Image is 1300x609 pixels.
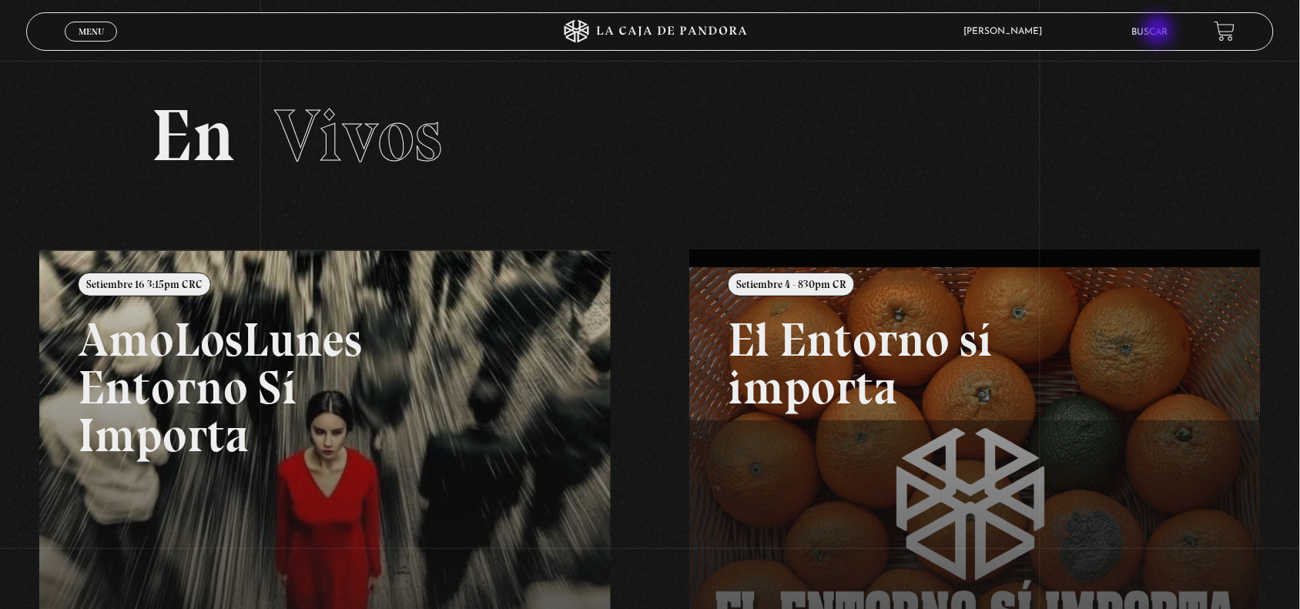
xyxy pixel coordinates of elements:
h2: En [151,99,1149,172]
a: Buscar [1132,28,1168,37]
span: Vivos [274,92,442,179]
span: Menu [79,27,104,36]
a: View your shopping cart [1215,21,1235,42]
span: Cerrar [73,40,109,51]
span: [PERSON_NAME] [957,27,1058,36]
